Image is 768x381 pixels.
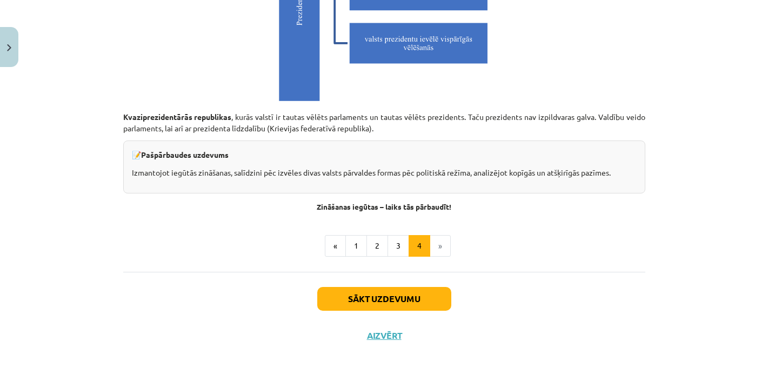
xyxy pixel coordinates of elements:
button: Aizvērt [364,330,405,341]
strong: Zināšanas iegūtas – laiks tās pārbaudīt! [317,202,451,211]
nav: Page navigation example [123,235,645,257]
button: 2 [366,235,388,257]
p: , kurās valstī ir tautas vēlēts parlaments un tautas vēlēts prezidents. Taču prezidents nav izpil... [123,111,645,134]
button: 4 [409,235,430,257]
b: Pašpārbaudes uzdevums [141,150,229,159]
button: 1 [345,235,367,257]
button: 3 [388,235,409,257]
button: « [325,235,346,257]
p: Izmantojot iegūtās zināšanas, salīdzini pēc izvēles divas valsts pārvaldes formas pēc politiskā r... [132,167,637,178]
p: 📝 [132,149,637,161]
b: Kvaziprezidentārās republikas [123,112,232,122]
button: Sākt uzdevumu [317,287,451,311]
img: icon-close-lesson-0947bae3869378f0d4975bcd49f059093ad1ed9edebbc8119c70593378902aed.svg [7,44,11,51]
